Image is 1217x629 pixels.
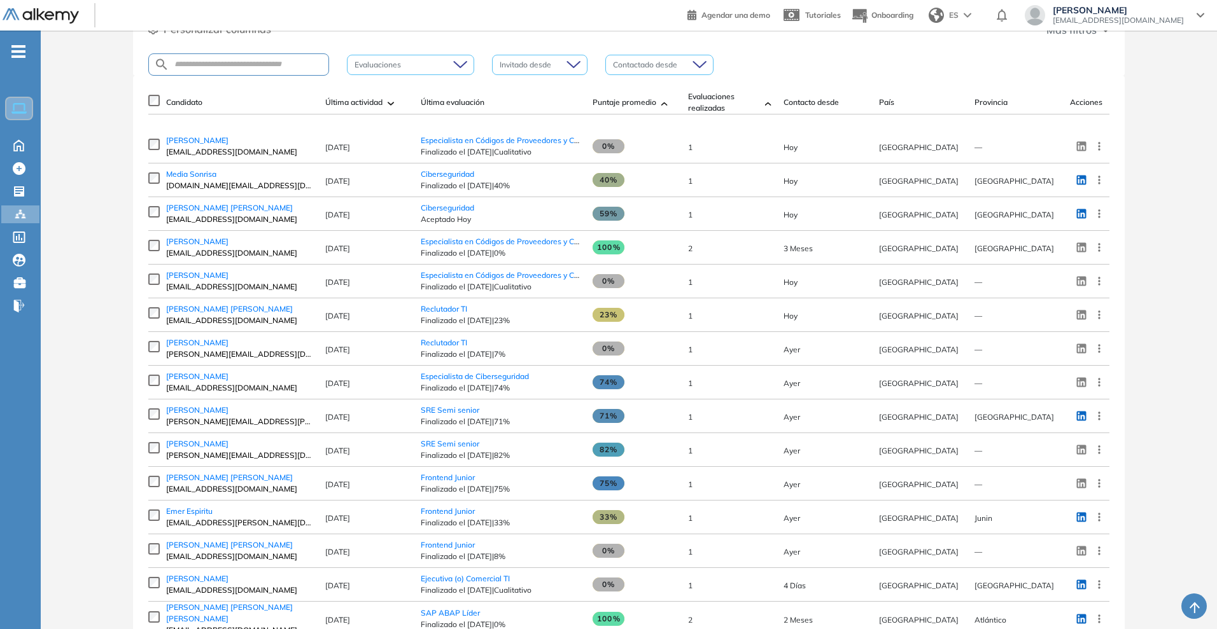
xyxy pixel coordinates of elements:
[166,602,293,623] span: [PERSON_NAME] [PERSON_NAME] [PERSON_NAME]
[688,378,693,388] span: 1
[325,412,350,422] span: [DATE]
[688,412,693,422] span: 1
[166,602,313,625] a: [PERSON_NAME] [PERSON_NAME] [PERSON_NAME]
[166,237,229,246] span: [PERSON_NAME]
[421,450,580,461] span: Finalizado el [DATE] | 82%
[879,378,959,388] span: [GEOGRAPHIC_DATA]
[325,480,350,489] span: [DATE]
[593,97,656,108] span: Puntaje promedio
[974,345,982,354] span: —
[325,277,350,287] span: [DATE]
[166,270,229,280] span: [PERSON_NAME]
[593,510,624,524] span: 33%
[661,102,668,106] img: [missing "en.ARROW_ALT" translation]
[325,547,350,556] span: [DATE]
[166,573,313,584] a: [PERSON_NAME]
[421,203,474,212] span: Ciberseguridad
[421,169,474,179] span: Ciberseguridad
[974,378,982,388] span: —
[166,338,229,347] span: [PERSON_NAME]
[421,270,598,280] a: Especialista en Códigos de Proveedores y Clientes
[421,574,510,583] span: Ejecutiva (o) Comercial TI
[784,244,813,253] span: 22-may-2025
[929,8,944,23] img: world
[784,480,800,489] span: 08-sep-2025
[688,615,693,625] span: 2
[421,247,580,259] span: Finalizado el [DATE] | 0%
[1153,568,1217,629] iframe: Chat Widget
[879,176,959,186] span: [GEOGRAPHIC_DATA]
[688,446,693,455] span: 1
[784,142,798,152] span: 09-sep-2025
[166,404,313,416] a: [PERSON_NAME]
[593,375,624,389] span: 74%
[688,581,693,590] span: 1
[593,207,624,221] span: 59%
[879,513,959,523] span: [GEOGRAPHIC_DATA]
[879,412,959,422] span: [GEOGRAPHIC_DATA]
[166,337,313,349] a: [PERSON_NAME]
[974,581,1054,590] span: [GEOGRAPHIC_DATA]
[166,203,293,212] span: [PERSON_NAME] [PERSON_NAME]
[784,446,800,455] span: 08-sep-2025
[166,349,313,360] span: [PERSON_NAME][EMAIL_ADDRESS][DOMAIN_NAME]
[421,304,467,314] span: Reclutador TI
[166,472,313,483] a: [PERSON_NAME] [PERSON_NAME]
[166,169,313,180] a: Media Sonrisa
[593,139,624,153] span: 0%
[688,345,693,354] span: 1
[879,210,959,219] span: [GEOGRAPHIC_DATA]
[11,50,25,53] i: -
[166,551,313,562] span: [EMAIL_ADDRESS][DOMAIN_NAME]
[166,539,313,551] a: [PERSON_NAME] [PERSON_NAME]
[974,210,1054,219] span: [GEOGRAPHIC_DATA]
[879,547,959,556] span: [GEOGRAPHIC_DATA]
[166,371,229,381] span: [PERSON_NAME]
[784,345,800,354] span: 08-sep-2025
[765,102,771,106] img: [missing "en.ARROW_ALT" translation]
[974,277,982,287] span: —
[1070,97,1102,108] span: Acciones
[421,439,479,448] a: SRE Semi senior
[974,97,1008,108] span: Provincia
[1053,5,1184,15] span: [PERSON_NAME]
[974,615,1006,625] span: Atlántico
[688,142,693,152] span: 1
[851,2,913,29] button: Onboarding
[974,412,1054,422] span: [GEOGRAPHIC_DATA]
[879,277,959,287] span: [GEOGRAPHIC_DATA]
[166,281,313,293] span: [EMAIL_ADDRESS][DOMAIN_NAME]
[701,10,770,20] span: Agendar una demo
[325,345,350,354] span: [DATE]
[974,244,1054,253] span: [GEOGRAPHIC_DATA]
[879,480,959,489] span: [GEOGRAPHIC_DATA]
[593,409,624,423] span: 71%
[166,439,229,448] span: [PERSON_NAME]
[166,382,313,394] span: [EMAIL_ADDRESS][DOMAIN_NAME]
[879,142,959,152] span: [GEOGRAPHIC_DATA]
[784,210,798,219] span: 09-sep-2025
[421,540,475,550] a: Frontend Junior
[166,135,229,145] span: [PERSON_NAME]
[784,378,800,388] span: 08-sep-2025
[879,581,959,590] span: [GEOGRAPHIC_DATA]
[784,311,798,321] span: 09-sep-2025
[421,608,480,618] a: SAP ABAP Líder
[325,311,350,321] span: [DATE]
[166,438,313,450] a: [PERSON_NAME]
[421,473,475,482] a: Frontend Junior
[687,6,770,22] a: Agendar una demo
[974,311,982,321] span: —
[784,615,813,625] span: 03-jul-2025
[166,405,229,415] span: [PERSON_NAME]
[166,506,313,517] a: Emer Espiritu
[421,371,529,381] span: Especialista de Ciberseguridad
[166,97,202,108] span: Candidato
[421,338,467,347] a: Reclutador TI
[325,244,350,253] span: [DATE]
[688,547,693,556] span: 1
